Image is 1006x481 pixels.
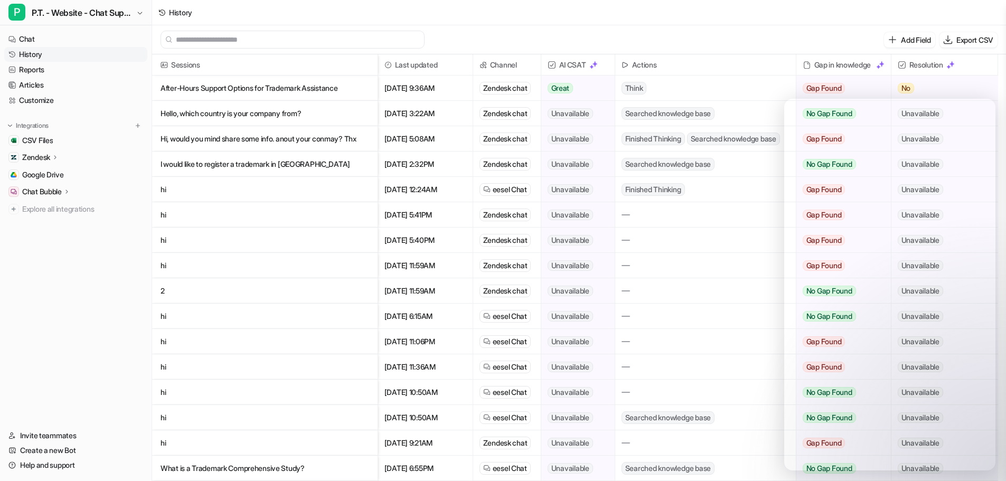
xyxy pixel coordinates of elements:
[382,354,468,380] span: [DATE] 11:36AM
[161,177,369,202] p: hi
[4,120,52,131] button: Integrations
[548,134,593,144] span: Unavailable
[548,463,593,474] span: Unavailable
[493,336,527,347] span: eesel Chat
[6,122,14,129] img: expand menu
[483,363,491,371] img: eeselChat
[622,82,647,95] span: Think
[382,76,468,101] span: [DATE] 9:36AM
[161,354,369,380] p: hi
[493,412,527,423] span: eesel Chat
[382,405,468,430] span: [DATE] 10:50AM
[22,152,50,163] p: Zendesk
[898,463,943,474] span: Unavailable
[548,159,593,169] span: Unavailable
[4,428,147,443] a: Invite teammates
[803,463,856,474] span: No Gap Found
[161,152,369,177] p: I would like to register a trademark in [GEOGRAPHIC_DATA]
[161,329,369,354] p: hi
[161,456,369,481] p: What is a Trademark Comprehensive Study?
[548,412,593,423] span: Unavailable
[134,122,142,129] img: menu_add.svg
[480,107,531,120] div: Zendesk chat
[161,380,369,405] p: hi
[22,186,62,197] p: Chat Bubble
[480,133,531,145] div: Zendesk chat
[898,83,915,93] span: No
[622,133,685,145] span: Finished Thinking
[896,54,993,76] span: Resolution
[622,411,714,424] span: Searched knowledge base
[480,158,531,171] div: Zendesk chat
[382,253,468,278] span: [DATE] 11:59AM
[161,126,369,152] p: Hi, would you mind share some info. anout your conmay? Thx
[480,82,531,95] div: Zendesk chat
[4,32,147,46] a: Chat
[483,412,527,423] a: eesel Chat
[483,465,491,472] img: eeselChat
[22,135,53,146] span: CSV Files
[483,414,491,421] img: eeselChat
[382,101,468,126] span: [DATE] 3:22AM
[548,336,593,347] span: Unavailable
[161,405,369,430] p: hi
[891,76,990,101] button: No
[382,278,468,304] span: [DATE] 11:59AM
[169,7,192,18] div: History
[483,389,491,396] img: eeselChat
[4,47,147,62] a: History
[622,462,714,475] span: Searched knowledge base
[884,32,935,48] button: Add Field
[480,209,531,221] div: Zendesk chat
[480,234,531,247] div: Zendesk chat
[156,54,373,76] span: Sessions
[493,184,527,195] span: eesel Chat
[548,438,593,448] span: Unavailable
[382,152,468,177] span: [DATE] 2:32PM
[493,311,527,322] span: eesel Chat
[483,313,491,320] img: eeselChat
[483,362,527,372] a: eesel Chat
[161,253,369,278] p: hi
[546,54,610,76] span: AI CSAT
[161,202,369,228] p: hi
[382,202,468,228] span: [DATE] 5:41PM
[382,228,468,253] span: [DATE] 5:40PM
[22,169,64,180] span: Google Drive
[939,32,998,48] button: Export CSV
[11,137,17,144] img: CSV Files
[483,338,491,345] img: eeselChat
[8,204,19,214] img: explore all integrations
[11,154,17,161] img: Zendesk
[493,463,527,474] span: eesel Chat
[483,184,527,195] a: eesel Chat
[4,202,147,216] a: Explore all integrations
[382,54,468,76] span: Last updated
[22,201,143,218] span: Explore all integrations
[622,158,714,171] span: Searched knowledge base
[784,99,995,470] iframe: To enrich screen reader interactions, please activate Accessibility in Grammarly extension settings
[483,336,527,347] a: eesel Chat
[161,304,369,329] p: hi
[4,133,147,148] a: CSV FilesCSV Files
[796,76,883,101] button: Gap Found
[632,54,657,76] h2: Actions
[548,311,593,322] span: Unavailable
[8,4,25,21] span: P
[480,259,531,272] div: Zendesk chat
[493,387,527,398] span: eesel Chat
[483,311,527,322] a: eesel Chat
[4,93,147,108] a: Customize
[548,108,593,119] span: Unavailable
[483,186,491,193] img: eeselChat
[161,76,369,101] p: After-Hours Support Options for Trademark Assistance
[161,430,369,456] p: hi
[161,228,369,253] p: hi
[161,101,369,126] p: Hello, which country is your company from?
[541,76,608,101] button: Great
[382,380,468,405] span: [DATE] 10:50AM
[801,54,887,76] div: Gap in knowledge
[548,260,593,271] span: Unavailable
[548,235,593,246] span: Unavailable
[382,177,468,202] span: [DATE] 12:24AM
